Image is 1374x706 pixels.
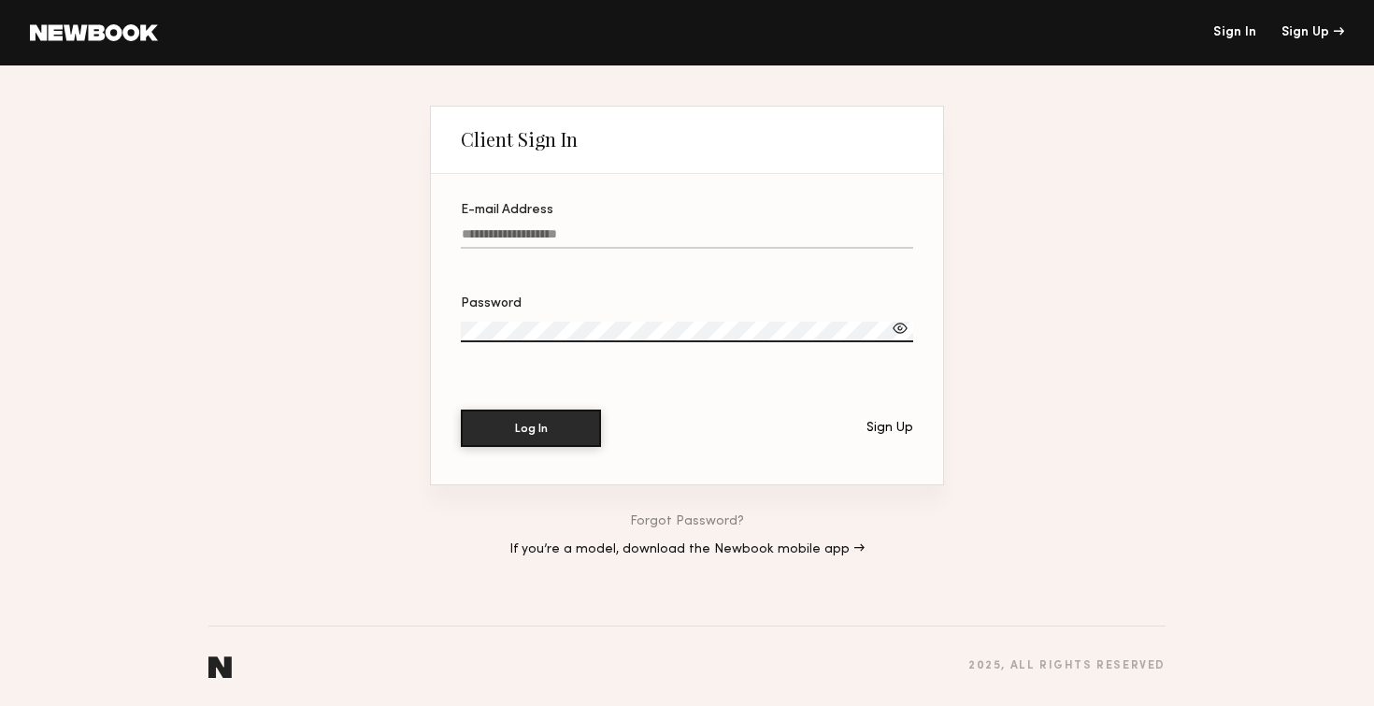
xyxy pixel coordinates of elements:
[1213,26,1256,39] a: Sign In
[968,660,1166,672] div: 2025 , all rights reserved
[461,227,913,249] input: E-mail Address
[461,410,601,447] button: Log In
[461,204,913,217] div: E-mail Address
[866,422,913,435] div: Sign Up
[461,128,578,151] div: Client Sign In
[461,322,913,342] input: Password
[630,515,744,528] a: Forgot Password?
[461,297,913,310] div: Password
[1281,26,1344,39] div: Sign Up
[509,543,865,556] a: If you’re a model, download the Newbook mobile app →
